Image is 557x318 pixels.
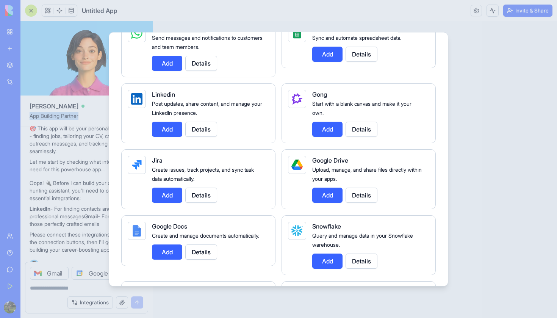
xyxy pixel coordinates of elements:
span: Sync and automate spreadsheet data. [312,34,401,41]
span: Jira [152,157,163,164]
span: Post updates, share content, and manage your LinkedIn presence. [152,100,262,116]
span: Linkedin [152,91,175,98]
span: Gong [312,91,327,98]
button: Details [185,56,217,71]
span: Send messages and notifications to customers and team members. [152,34,263,50]
button: Add [312,254,343,269]
button: Add [312,122,343,137]
button: Details [185,188,217,203]
button: Details [346,188,377,203]
span: Query and manage data in your Snowflake warehouse. [312,232,413,248]
span: Upload, manage, and share files directly within your apps. [312,166,422,182]
button: Details [185,244,217,260]
span: Create issues, track projects, and sync task data automatically. [152,166,254,182]
span: Google Drive [312,157,348,164]
span: Create and manage documents automatically. [152,232,259,239]
button: Details [185,122,217,137]
span: Google Docs [152,222,187,230]
span: Start with a blank canvas and make it your own. [312,100,411,116]
span: Snowflake [312,222,341,230]
button: Add [152,244,182,260]
button: Add [152,122,182,137]
button: Add [152,56,182,71]
button: Add [152,188,182,203]
button: Details [346,254,377,269]
button: Add [312,188,343,203]
button: Details [346,122,377,137]
button: Add [312,47,343,62]
button: Details [346,47,377,62]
